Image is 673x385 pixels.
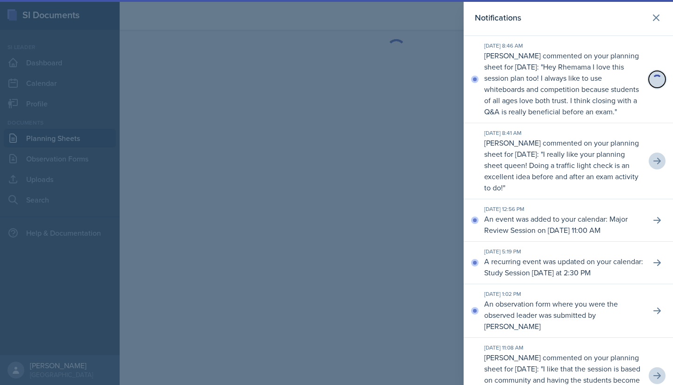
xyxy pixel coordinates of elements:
div: [DATE] 12:56 PM [484,205,643,213]
div: [DATE] 5:19 PM [484,247,643,256]
p: A recurring event was updated on your calendar: Study Session [DATE] at 2:30 PM [484,256,643,278]
p: An event was added to your calendar: Major Review Session on [DATE] 11:00 AM [484,213,643,236]
div: [DATE] 8:46 AM [484,42,643,50]
p: Hey Rhemama I love this session plan too! I always like to use whiteboards and competition becaus... [484,62,639,117]
p: [PERSON_NAME] commented on your planning sheet for [DATE]: " " [484,50,643,117]
div: [DATE] 11:08 AM [484,343,643,352]
p: An observation form where you were the observed leader was submitted by [PERSON_NAME] [484,298,643,332]
div: [DATE] 8:41 AM [484,129,643,137]
div: [DATE] 1:02 PM [484,290,643,298]
p: [PERSON_NAME] commented on your planning sheet for [DATE]: " " [484,137,643,193]
h2: Notifications [475,11,521,24]
p: I really like your planning sheet queen! Doing a traffic light check is an excellent idea before ... [484,149,638,193]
